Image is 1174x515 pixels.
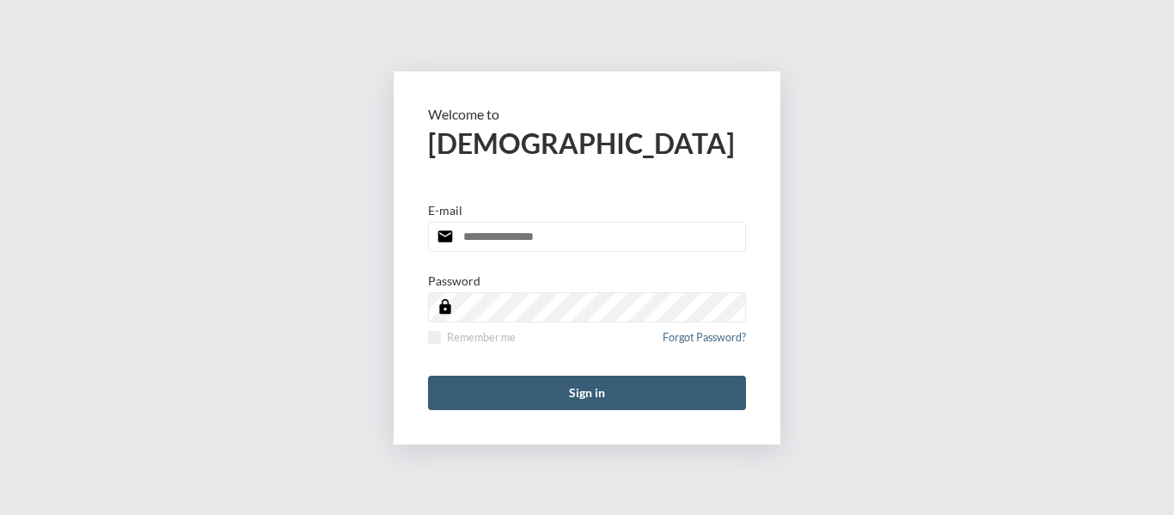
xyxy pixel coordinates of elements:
[428,203,462,218] p: E-mail
[663,331,746,354] a: Forgot Password?
[428,273,480,288] p: Password
[428,376,746,410] button: Sign in
[428,331,516,344] label: Remember me
[428,126,746,160] h2: [DEMOGRAPHIC_DATA]
[428,106,746,122] p: Welcome to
